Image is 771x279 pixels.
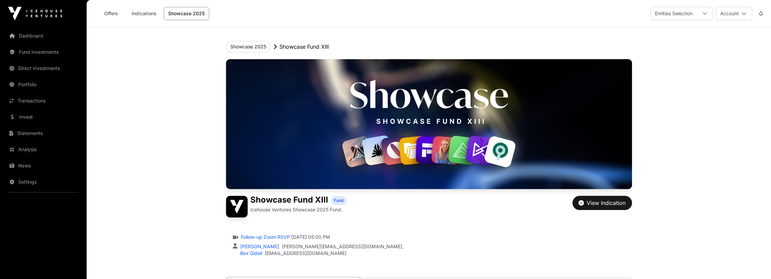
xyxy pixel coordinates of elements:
img: Showcase Fund XIII [226,196,248,217]
a: Fund Investments [5,45,81,60]
img: Icehouse Ventures Logo [8,7,62,20]
button: Account [716,7,752,20]
p: Showcase Fund XIII [279,43,329,51]
iframe: Chat Widget [737,247,771,279]
a: Indications [127,7,161,20]
span: Fund [334,198,343,203]
a: Analysis [5,142,81,157]
img: Showcase Fund XIII [226,59,632,189]
a: [EMAIL_ADDRESS][DOMAIN_NAME] [265,250,346,257]
a: [PERSON_NAME] [239,243,279,249]
p: Icehouse Ventures Showcase 2025 Fund. [250,206,342,213]
a: Dashboard [5,28,81,43]
a: Transactions [5,93,81,108]
a: Portfolio [5,77,81,92]
a: [PERSON_NAME][EMAIL_ADDRESS][DOMAIN_NAME] [282,243,402,250]
a: Offers [97,7,124,20]
a: News [5,158,81,173]
h1: Showcase Fund XIII [250,196,328,205]
a: Statements [5,126,81,141]
a: Settings [5,175,81,189]
div: , [239,243,404,250]
a: Showcase 2025 [164,7,209,20]
a: Follow-up Zoom RSVP [240,234,290,240]
button: Showcase 2025 [226,41,271,52]
button: View Indication [572,196,632,210]
span: [DATE] 05:00 PM [291,234,330,240]
a: Direct Investments [5,61,81,76]
a: Invest [5,110,81,124]
a: Bex Gidall [239,250,262,256]
div: Entities Selection [651,7,697,20]
a: View Indication [572,203,632,209]
div: View Indication [579,199,626,207]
